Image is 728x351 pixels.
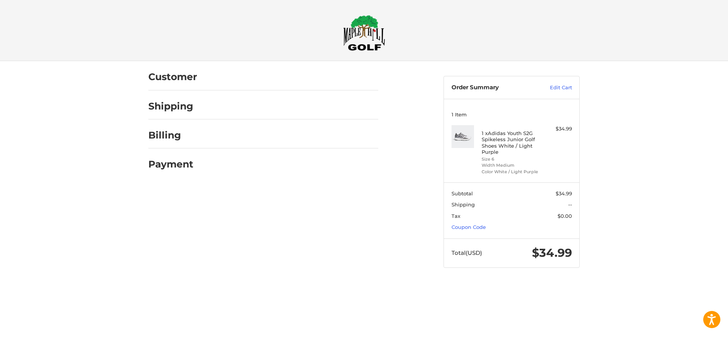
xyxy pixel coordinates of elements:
[665,330,728,351] iframe: Google Customer Reviews
[452,190,473,196] span: Subtotal
[542,125,572,133] div: $34.99
[452,111,572,118] h3: 1 Item
[534,84,572,92] a: Edit Cart
[452,84,534,92] h3: Order Summary
[556,190,572,196] span: $34.99
[482,169,540,175] li: Color White / Light Purple
[148,158,193,170] h2: Payment
[452,249,482,256] span: Total (USD)
[532,246,572,260] span: $34.99
[452,224,486,230] a: Coupon Code
[568,201,572,208] span: --
[148,100,193,112] h2: Shipping
[343,15,385,51] img: Maple Hill Golf
[452,201,475,208] span: Shipping
[452,213,460,219] span: Tax
[482,162,540,169] li: Width Medium
[558,213,572,219] span: $0.00
[482,156,540,163] li: Size 6
[148,129,193,141] h2: Billing
[482,130,540,155] h4: 1 x Adidas Youth S2G Spikeless Junior Golf Shoes White / Light Purple
[148,71,197,83] h2: Customer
